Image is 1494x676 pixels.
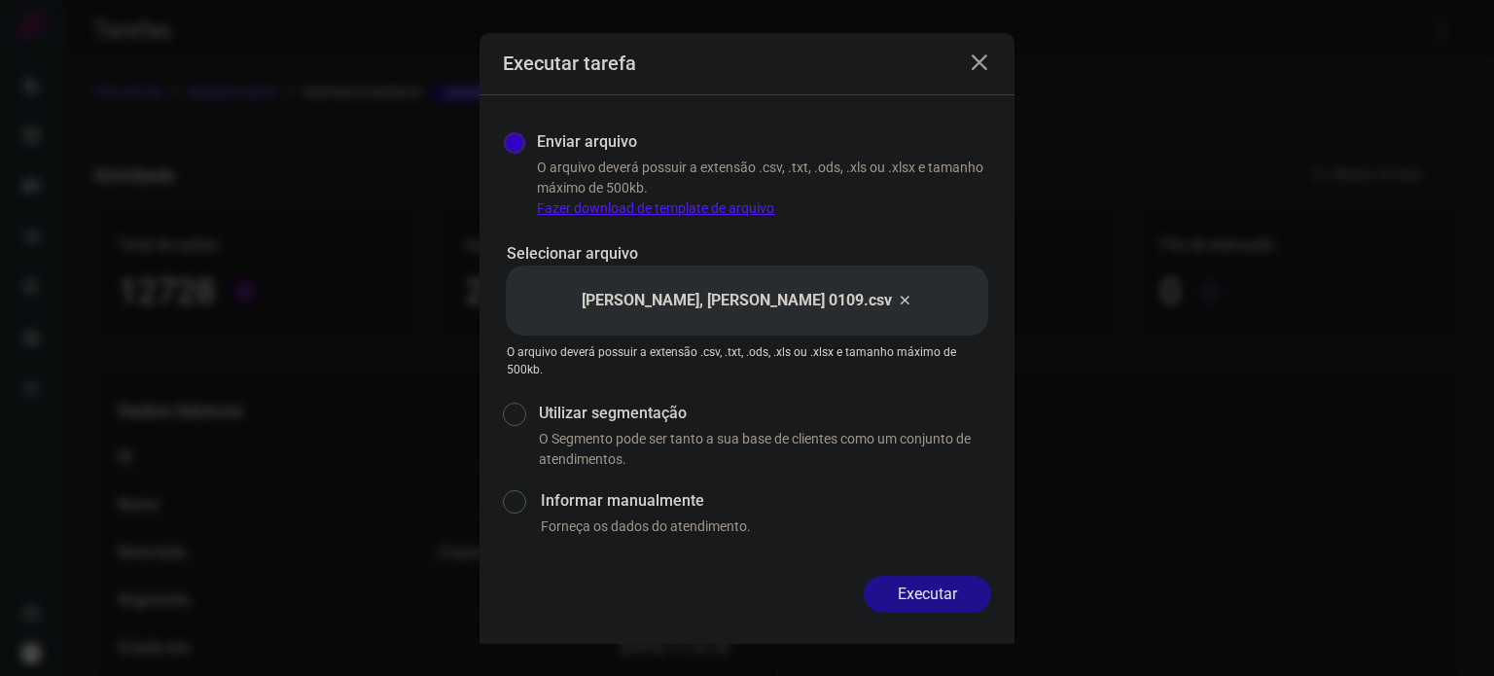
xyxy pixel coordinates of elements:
p: Forneça os dados do atendimento. [541,516,991,537]
p: [PERSON_NAME], [PERSON_NAME] 0109.csv [582,289,892,312]
p: Selecionar arquivo [507,242,987,266]
button: Executar [864,576,991,613]
p: O arquivo deverá possuir a extensão .csv, .txt, .ods, .xls ou .xlsx e tamanho máximo de 500kb. [537,158,991,219]
label: Utilizar segmentação [539,402,991,425]
label: Enviar arquivo [537,130,637,154]
p: O Segmento pode ser tanto a sua base de clientes como um conjunto de atendimentos. [539,429,991,470]
p: O arquivo deverá possuir a extensão .csv, .txt, .ods, .xls ou .xlsx e tamanho máximo de 500kb. [507,343,987,378]
label: Informar manualmente [541,489,991,513]
h3: Executar tarefa [503,52,636,75]
a: Fazer download de template de arquivo [537,200,774,216]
